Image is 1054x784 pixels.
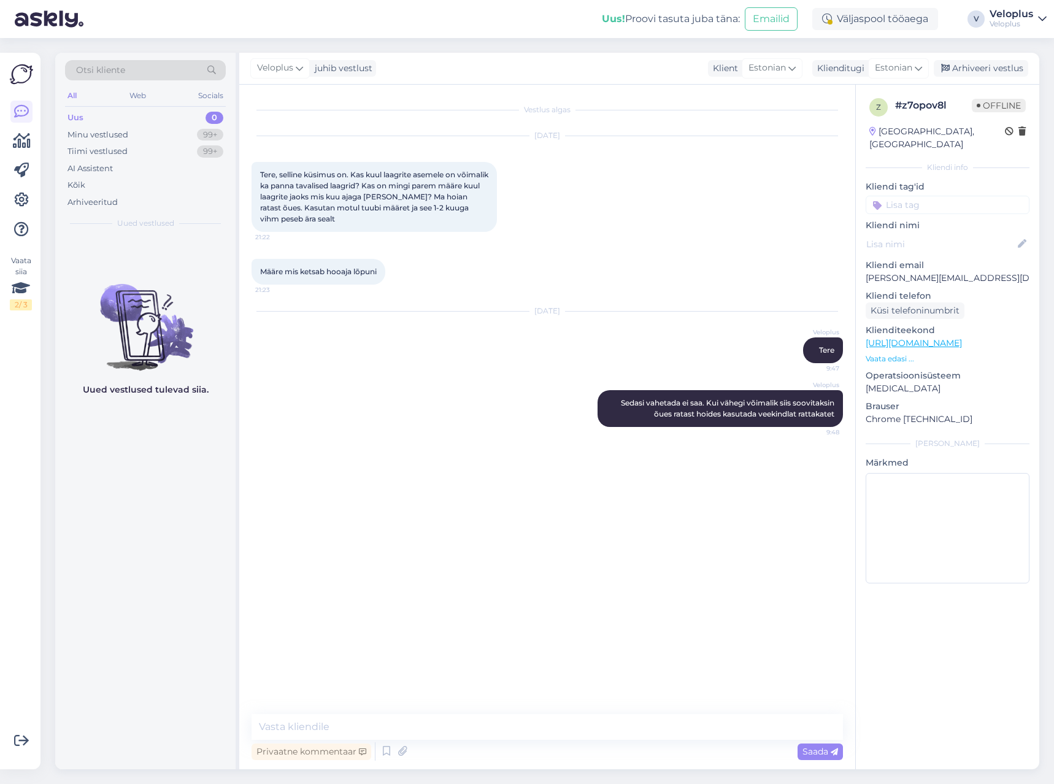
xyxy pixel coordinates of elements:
[866,382,1029,395] p: [MEDICAL_DATA]
[793,328,839,337] span: Veloplus
[812,8,938,30] div: Väljaspool tööaega
[708,62,738,75] div: Klient
[310,62,372,75] div: juhib vestlust
[866,237,1015,251] input: Lisa nimi
[972,99,1026,112] span: Offline
[76,64,125,77] span: Otsi kliente
[10,63,33,86] img: Askly Logo
[196,88,226,104] div: Socials
[255,285,301,294] span: 21:23
[252,744,371,760] div: Privaatne kommentaar
[802,746,838,757] span: Saada
[990,19,1033,29] div: Veloplus
[127,88,148,104] div: Web
[866,219,1029,232] p: Kliendi nimi
[866,456,1029,469] p: Märkmed
[866,438,1029,449] div: [PERSON_NAME]
[990,9,1047,29] a: VeloplusVeloplus
[866,259,1029,272] p: Kliendi email
[197,145,223,158] div: 99+
[252,104,843,115] div: Vestlus algas
[793,428,839,437] span: 9:48
[206,112,223,124] div: 0
[252,130,843,141] div: [DATE]
[866,302,964,319] div: Küsi telefoninumbrit
[866,413,1029,426] p: Chrome [TECHNICAL_ID]
[866,324,1029,337] p: Klienditeekond
[621,398,836,418] span: Sedasi vahetada ei saa. Kui vähegi võimalik siis soovitaksin õues ratast hoides kasutada veekindl...
[255,233,301,242] span: 21:22
[197,129,223,141] div: 99+
[934,60,1028,77] div: Arhiveeri vestlus
[252,306,843,317] div: [DATE]
[866,272,1029,285] p: [PERSON_NAME][EMAIL_ADDRESS][DOMAIN_NAME]
[967,10,985,28] div: V
[866,400,1029,413] p: Brauser
[866,353,1029,364] p: Vaata edasi ...
[260,170,490,223] span: Tere, selline küsimus on. Kas kuul laagrite asemele on võimalik ka panna tavalised laagrid? Kas o...
[257,61,293,75] span: Veloplus
[83,383,209,396] p: Uued vestlused tulevad siia.
[895,98,972,113] div: # z7opov8l
[10,299,32,310] div: 2 / 3
[812,62,864,75] div: Klienditugi
[260,267,377,276] span: Määre mis ketsab hooaja lõpuni
[866,290,1029,302] p: Kliendi telefon
[10,255,32,310] div: Vaata siia
[866,196,1029,214] input: Lisa tag
[869,125,1005,151] div: [GEOGRAPHIC_DATA], [GEOGRAPHIC_DATA]
[745,7,798,31] button: Emailid
[55,262,236,372] img: No chats
[875,61,912,75] span: Estonian
[866,337,962,348] a: [URL][DOMAIN_NAME]
[990,9,1033,19] div: Veloplus
[67,129,128,141] div: Minu vestlused
[67,145,128,158] div: Tiimi vestlused
[67,163,113,175] div: AI Assistent
[67,112,83,124] div: Uus
[67,179,85,191] div: Kõik
[819,345,834,355] span: Tere
[602,12,740,26] div: Proovi tasuta juba täna:
[117,218,174,229] span: Uued vestlused
[793,364,839,373] span: 9:47
[866,162,1029,173] div: Kliendi info
[876,102,881,112] span: z
[602,13,625,25] b: Uus!
[866,369,1029,382] p: Operatsioonisüsteem
[793,380,839,390] span: Veloplus
[67,196,118,209] div: Arhiveeritud
[866,180,1029,193] p: Kliendi tag'id
[65,88,79,104] div: All
[748,61,786,75] span: Estonian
